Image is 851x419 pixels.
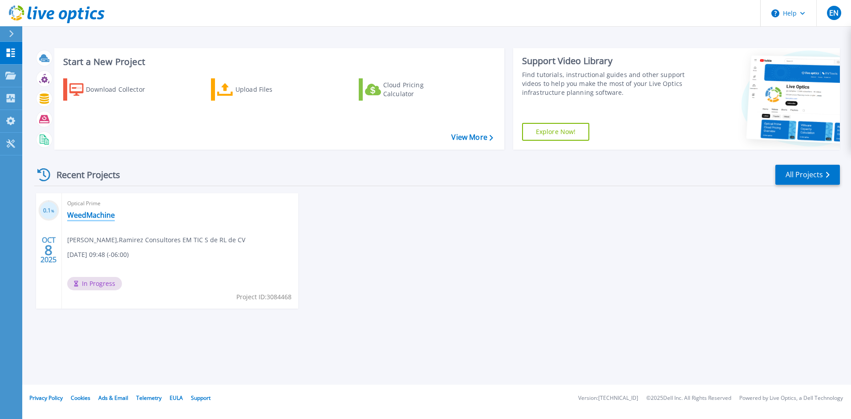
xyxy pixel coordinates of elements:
[71,394,90,402] a: Cookies
[67,235,245,245] span: [PERSON_NAME] , Ramirez Consultores EM TIC S de RL de CV
[211,78,310,101] a: Upload Files
[170,394,183,402] a: EULA
[522,55,689,67] div: Support Video Library
[67,277,122,290] span: In Progress
[775,165,840,185] a: All Projects
[191,394,211,402] a: Support
[63,57,493,67] h3: Start a New Project
[359,78,458,101] a: Cloud Pricing Calculator
[98,394,128,402] a: Ads & Email
[34,164,132,186] div: Recent Projects
[383,81,454,98] div: Cloud Pricing Calculator
[67,199,293,208] span: Optical Prime
[136,394,162,402] a: Telemetry
[67,211,115,220] a: WeedMachine
[522,123,590,141] a: Explore Now!
[236,292,292,302] span: Project ID: 3084468
[67,250,129,260] span: [DATE] 09:48 (-06:00)
[646,395,731,401] li: © 2025 Dell Inc. All Rights Reserved
[522,70,689,97] div: Find tutorials, instructional guides and other support videos to help you make the most of your L...
[829,9,839,16] span: EN
[63,78,162,101] a: Download Collector
[578,395,638,401] li: Version: [TECHNICAL_ID]
[739,395,843,401] li: Powered by Live Optics, a Dell Technology
[51,208,54,213] span: %
[86,81,157,98] div: Download Collector
[451,133,493,142] a: View More
[29,394,63,402] a: Privacy Policy
[38,206,59,216] h3: 0.1
[235,81,307,98] div: Upload Files
[45,246,53,254] span: 8
[40,234,57,266] div: OCT 2025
